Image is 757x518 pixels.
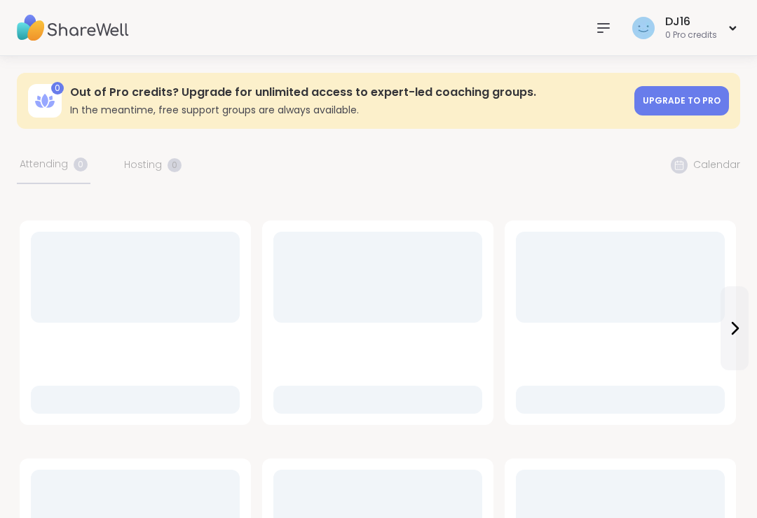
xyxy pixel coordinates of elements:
span: Upgrade to Pro [643,94,721,106]
div: 0 [51,82,64,94]
div: 0 Pro credits [665,29,717,41]
h3: In the meantime, free support groups are always available. [70,103,626,117]
img: ShareWell Nav Logo [17,3,129,52]
h3: Out of Pro credits? Upgrade for unlimited access to expert-led coaching groups. [70,85,626,100]
div: DJ16 [665,14,717,29]
a: Upgrade to Pro [634,86,729,115]
img: DJ16 [632,17,655,39]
